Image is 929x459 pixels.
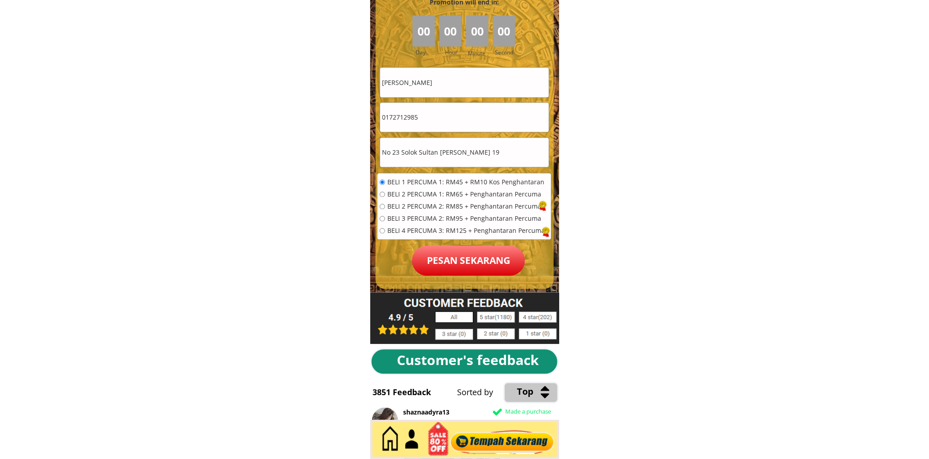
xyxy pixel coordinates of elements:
[458,386,669,399] div: Sorted by
[380,103,549,132] input: Telefon
[387,228,545,234] span: BELI 4 PERCUMA 3: RM125 + Penghantaran Percuma
[387,179,545,186] span: BELI 1 PERCUMA 1: RM45 + RM10 Kos Penghantaran
[397,350,546,371] div: Customer's feedback
[495,48,517,57] h3: Second
[445,48,464,57] h3: Hour
[403,408,614,418] div: shaznaadyra13
[380,68,549,97] input: Nama
[468,49,488,58] h3: Minute
[373,386,444,399] div: 3851 Feedback
[387,216,545,222] span: BELI 3 PERCUMA 2: RM95 + Penghantaran Percuma
[416,48,438,57] h3: Day
[412,246,525,276] p: Pesan sekarang
[517,385,598,399] div: Top
[380,138,549,167] input: Alamat
[506,407,601,417] div: Made a purchase
[387,204,545,210] span: BELI 2 PERCUMA 2: RM85 + Penghantaran Percuma
[387,192,545,198] span: BELI 2 PERCUMA 1: RM65 + Penghantaran Percuma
